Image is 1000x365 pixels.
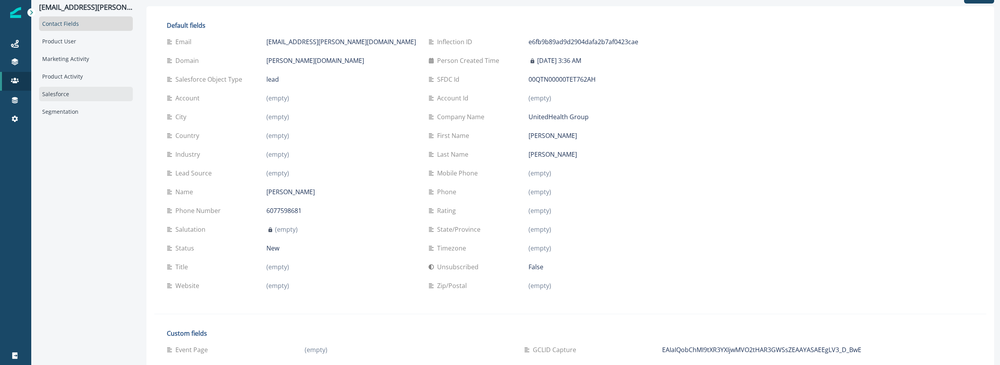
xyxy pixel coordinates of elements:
p: lead [266,75,279,84]
p: Industry [175,150,203,159]
p: (empty) [266,150,289,159]
p: SFDC Id [437,75,462,84]
div: Marketing Activity [39,52,133,66]
p: (empty) [529,225,551,234]
p: Zip/Postal [437,281,470,290]
p: e6fb9b89ad9d2904dafa2b7af0423cae [529,37,638,47]
p: Unsubscribed [437,262,482,272]
p: State/Province [437,225,484,234]
p: Salutation [175,225,209,234]
p: UnitedHealth Group [529,112,589,122]
p: City [175,112,189,122]
p: Domain [175,56,202,65]
img: Inflection [10,7,21,18]
h2: Default fields [167,22,678,29]
p: (empty) [529,243,551,253]
p: False [529,262,543,272]
p: (empty) [529,206,551,215]
p: [PERSON_NAME] [529,150,577,159]
p: Lead Source [175,168,215,178]
div: Segmentation [39,104,133,119]
p: [DATE] 3:36 AM [537,56,581,65]
div: Contact Fields [39,16,133,31]
div: Product Activity [39,69,133,84]
p: Salesforce Object Type [175,75,245,84]
p: (empty) [529,281,551,290]
p: Status [175,243,197,253]
p: (empty) [266,131,289,140]
p: Title [175,262,191,272]
p: Phone Number [175,206,224,215]
p: Last Name [437,150,471,159]
p: Website [175,281,202,290]
div: Salesforce [39,87,133,101]
p: Timezone [437,243,469,253]
p: Inflection ID [437,37,475,47]
p: (empty) [266,262,289,272]
p: Company Name [437,112,487,122]
p: New [266,243,279,253]
p: Account Id [437,93,471,103]
p: Account [175,93,203,103]
p: Name [175,187,196,197]
h2: Custom fields [167,330,869,337]
p: (empty) [266,93,289,103]
p: [PERSON_NAME] [266,187,315,197]
p: 00QTN00000TET762AH [529,75,596,84]
p: 6077598681 [266,206,302,215]
p: (empty) [529,187,551,197]
p: First Name [437,131,472,140]
p: Event Page [175,345,211,354]
p: (empty) [529,93,551,103]
p: GCLID Capture [533,345,579,354]
p: (empty) [266,112,289,122]
p: [PERSON_NAME][DOMAIN_NAME] [266,56,364,65]
p: [EMAIL_ADDRESS][PERSON_NAME][DOMAIN_NAME] [39,3,133,12]
p: (empty) [266,281,289,290]
div: Product User [39,34,133,48]
p: Phone [437,187,459,197]
p: (empty) [275,225,298,234]
p: (empty) [266,168,289,178]
p: Country [175,131,202,140]
p: [PERSON_NAME] [529,131,577,140]
p: (empty) [529,168,551,178]
p: [EMAIL_ADDRESS][PERSON_NAME][DOMAIN_NAME] [266,37,416,47]
p: Person Created Time [437,56,502,65]
p: (empty) [305,345,327,354]
p: Email [175,37,195,47]
p: EAIaIQobChMI9tXR3YXIjwMVO2tHAR3GWSsZEAAYASAEEgLV3_D_BwE [662,345,861,354]
p: Rating [437,206,459,215]
p: Mobile Phone [437,168,481,178]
